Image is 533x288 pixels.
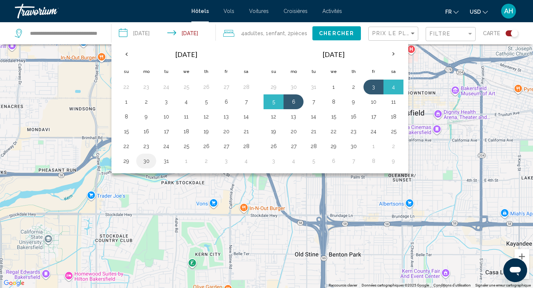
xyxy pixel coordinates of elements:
button: Day 9 [140,111,152,122]
button: Day 6 [288,97,299,107]
span: Voitures [249,8,269,14]
button: Day 30 [288,82,299,92]
span: Enfant [268,30,285,36]
button: Day 23 [140,82,152,92]
span: , 1 [263,28,285,38]
button: Day 13 [220,111,232,122]
button: Day 5 [268,97,279,107]
button: Day 28 [308,141,319,151]
mat-select: Sort by [372,31,416,37]
button: Filter [426,27,476,42]
button: Raccourcis clavier [329,283,357,288]
button: Day 26 [200,141,212,151]
button: Day 7 [348,156,359,166]
span: Filtre [430,31,451,37]
span: Carte [483,28,500,38]
span: Chercher [319,31,354,37]
button: Day 3 [220,156,232,166]
button: Day 16 [140,126,152,137]
a: Croisières [284,8,308,14]
button: Day 24 [368,126,379,137]
button: Day 5 [308,156,319,166]
button: Day 21 [240,126,252,137]
button: Day 27 [220,82,232,92]
button: Day 20 [220,126,232,137]
button: Day 31 [308,82,319,92]
span: Vols [224,8,234,14]
iframe: Bouton de lancement de la fenêtre de messagerie [503,258,527,282]
span: Adultes [244,30,263,36]
button: Day 21 [308,126,319,137]
button: Day 19 [268,126,279,137]
button: Day 22 [120,141,132,151]
span: pièces [291,30,307,36]
button: Previous month [116,46,136,63]
button: Day 2 [140,97,152,107]
button: Chercher [312,26,361,40]
button: Day 26 [268,141,279,151]
th: [DATE] [284,46,383,63]
img: Google [2,278,26,288]
button: Day 4 [288,156,299,166]
span: 4 [241,28,263,38]
button: Day 22 [328,126,339,137]
a: Hôtels [191,8,209,14]
button: Day 25 [388,126,399,137]
button: Day 8 [120,111,132,122]
button: Day 29 [120,156,132,166]
button: Day 29 [268,82,279,92]
button: Day 3 [160,97,172,107]
span: USD [470,9,481,15]
button: Day 3 [368,82,379,92]
button: Toggle map [500,30,518,37]
button: Day 1 [180,156,192,166]
span: fr [445,9,452,15]
button: Travelers: 4 adults, 1 child [216,22,312,44]
button: Day 8 [368,156,379,166]
button: Day 30 [348,141,359,151]
button: Day 8 [328,97,339,107]
button: Day 22 [120,82,132,92]
button: Day 23 [140,141,152,151]
button: Day 4 [180,97,192,107]
button: Day 12 [268,111,279,122]
button: Day 15 [328,111,339,122]
button: Day 24 [160,82,172,92]
button: Day 29 [328,141,339,151]
button: Day 11 [388,97,399,107]
button: Day 23 [348,126,359,137]
button: Change currency [470,6,488,17]
button: Day 2 [388,141,399,151]
a: Signaler une erreur cartographique [475,283,531,287]
button: Day 2 [348,82,359,92]
button: Day 3 [268,156,279,166]
button: Day 25 [180,82,192,92]
button: Next month [383,46,403,63]
button: Day 14 [308,111,319,122]
button: Zoom avant [514,249,529,264]
button: Day 12 [200,111,212,122]
button: Day 27 [288,141,299,151]
button: Day 17 [368,111,379,122]
a: Ouvrir cette zone dans Google Maps (dans une nouvelle fenêtre) [2,278,26,288]
button: Day 30 [140,156,152,166]
span: Prix le plus bas [372,30,430,36]
button: Check-in date: Apr 3, 2026 Check-out date: Apr 6, 2026 [111,22,215,44]
button: Day 6 [220,97,232,107]
button: Day 15 [120,126,132,137]
button: Day 10 [160,111,172,122]
a: Conditions d'utilisation [433,283,471,287]
button: Day 28 [240,82,252,92]
span: AH [504,7,513,15]
button: Day 27 [220,141,232,151]
a: Activités [322,8,342,14]
a: Travorium [15,4,184,19]
button: Day 14 [240,111,252,122]
button: Day 9 [348,97,359,107]
button: Day 9 [388,156,399,166]
button: Day 24 [160,141,172,151]
button: Day 18 [180,126,192,137]
button: Day 16 [348,111,359,122]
